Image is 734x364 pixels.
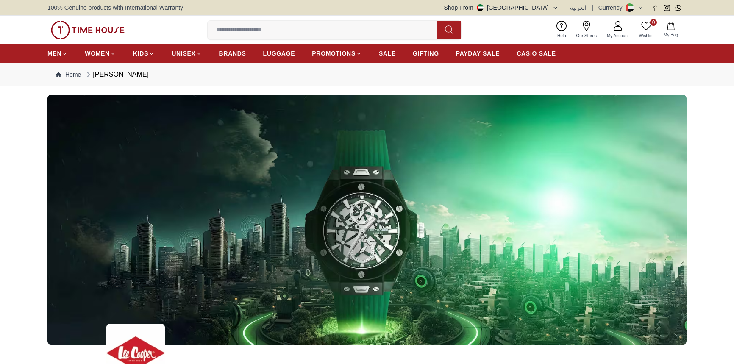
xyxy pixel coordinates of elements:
[598,3,626,12] div: Currency
[444,3,559,12] button: Shop From[GEOGRAPHIC_DATA]
[56,70,81,79] a: Home
[85,46,116,61] a: WOMEN
[456,49,500,58] span: PAYDAY SALE
[219,49,246,58] span: BRANDS
[85,49,110,58] span: WOMEN
[664,5,670,11] a: Instagram
[456,46,500,61] a: PAYDAY SALE
[51,21,125,39] img: ...
[652,5,659,11] a: Facebook
[647,3,649,12] span: |
[592,3,593,12] span: |
[47,46,68,61] a: MEN
[172,46,202,61] a: UNISEX
[554,33,570,39] span: Help
[47,63,687,86] nav: Breadcrumb
[133,49,148,58] span: KIDS
[517,46,556,61] a: CASIO SALE
[477,4,484,11] img: United Arab Emirates
[263,49,295,58] span: LUGGAGE
[47,49,61,58] span: MEN
[312,46,362,61] a: PROMOTIONS
[570,3,587,12] button: العربية
[660,32,681,38] span: My Bag
[573,33,600,39] span: Our Stores
[603,33,632,39] span: My Account
[571,19,602,41] a: Our Stores
[133,46,155,61] a: KIDS
[47,95,687,345] img: ...
[659,20,683,40] button: My Bag
[413,49,439,58] span: GIFTING
[379,49,396,58] span: SALE
[413,46,439,61] a: GIFTING
[84,69,149,80] div: [PERSON_NAME]
[517,49,556,58] span: CASIO SALE
[650,19,657,26] span: 0
[379,46,396,61] a: SALE
[675,5,681,11] a: Whatsapp
[263,46,295,61] a: LUGGAGE
[172,49,195,58] span: UNISEX
[564,3,565,12] span: |
[47,3,183,12] span: 100% Genuine products with International Warranty
[219,46,246,61] a: BRANDS
[636,33,657,39] span: Wishlist
[552,19,571,41] a: Help
[312,49,356,58] span: PROMOTIONS
[634,19,659,41] a: 0Wishlist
